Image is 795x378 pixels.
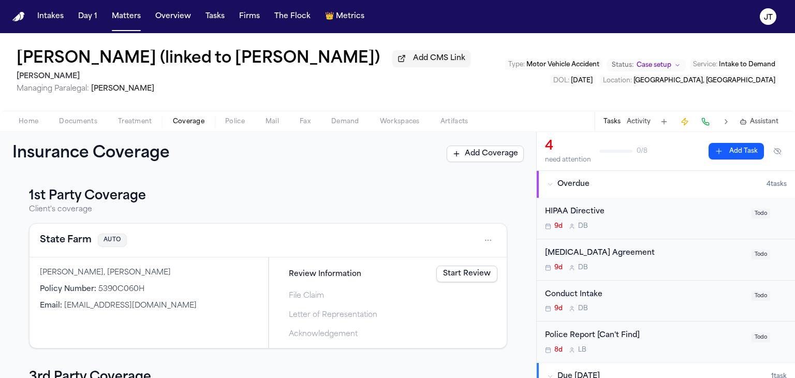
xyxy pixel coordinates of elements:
button: Day 1 [74,7,101,26]
span: 9d [554,304,563,313]
span: Acknowledgement [289,329,358,340]
span: Letter of Representation [289,310,377,321]
button: Make a Call [698,114,713,129]
span: Intake to Demand [719,62,775,68]
button: Add Task [709,143,764,159]
button: Edit matter name [17,50,380,68]
span: Treatment [118,118,152,126]
span: Todo [752,332,770,342]
button: Matters [108,7,145,26]
span: [PERSON_NAME] [91,85,154,93]
button: Overview [151,7,195,26]
span: Type : [508,62,525,68]
div: Open task: Retainer Agreement [537,239,795,281]
div: Claims filing progress [269,257,507,348]
span: Managing Paralegal: [17,85,89,93]
span: D B [578,304,588,313]
span: Case setup [637,61,671,69]
span: Todo [752,209,770,219]
div: Steps [274,263,502,343]
span: 9d [554,222,563,230]
span: Todo [752,291,770,301]
h1: [PERSON_NAME] (linked to [PERSON_NAME]) [17,50,380,68]
text: JT [764,14,773,21]
button: Firms [235,7,264,26]
button: Assistant [740,118,778,126]
button: Overdue4tasks [537,171,795,198]
span: Email : [40,302,62,310]
button: Open actions [480,232,496,249]
span: Service : [693,62,717,68]
span: Policy Number : [40,285,96,293]
button: Intakes [33,7,68,26]
button: Change status from Case setup [607,59,686,71]
span: Overdue [557,179,590,190]
h3: 1st Party Coverage [29,188,507,205]
button: Add Task [657,114,671,129]
span: AUTO [98,234,127,248]
button: Activity [627,118,651,126]
span: L B [578,346,586,354]
span: Location : [603,78,632,84]
div: HIPAA Directive [545,206,745,218]
span: Status: [612,61,634,69]
span: 5390C060H [98,285,144,293]
h1: Insurance Coverage [12,144,193,163]
button: Tasks [603,118,621,126]
span: Assistant [750,118,778,126]
div: [MEDICAL_DATA] Agreement [545,248,745,259]
span: DOL : [553,78,569,84]
div: need attention [545,156,591,164]
button: Hide completed tasks (⌘⇧H) [768,143,787,159]
div: Open task: HIPAA Directive [537,198,795,239]
span: Fax [300,118,311,126]
div: Police Report [Can't Find] [545,330,745,342]
span: Demand [331,118,359,126]
img: Finch Logo [12,12,25,22]
span: Workspaces [380,118,420,126]
span: Review Information [289,269,361,280]
div: 4 [545,138,591,155]
span: [GEOGRAPHIC_DATA], [GEOGRAPHIC_DATA] [634,78,775,84]
span: crown [325,11,334,22]
a: Home [12,12,25,22]
div: Open task: Conduct Intake [537,281,795,322]
button: Tasks [201,7,229,26]
span: Home [19,118,38,126]
span: Mail [266,118,279,126]
span: D B [578,222,588,230]
span: Todo [752,250,770,259]
span: 4 task s [767,180,787,188]
span: Motor Vehicle Accident [526,62,599,68]
span: Documents [59,118,97,126]
div: [PERSON_NAME], [PERSON_NAME] [40,268,258,278]
span: Add CMS Link [413,53,465,64]
a: Start Review [436,266,497,282]
button: crownMetrics [321,7,369,26]
span: 9d [554,264,563,272]
button: Edit Service: Intake to Demand [690,60,778,70]
span: Coverage [173,118,204,126]
button: Edit DOL: 2025-09-08 [550,76,596,86]
button: The Flock [270,7,315,26]
span: Artifacts [440,118,468,126]
span: Metrics [336,11,364,22]
span: 8d [554,346,563,354]
button: Create Immediate Task [678,114,692,129]
span: Police [225,118,245,126]
span: 0 / 8 [637,147,647,155]
button: Edit Type: Motor Vehicle Accident [505,60,602,70]
span: [EMAIL_ADDRESS][DOMAIN_NAME] [64,302,197,310]
button: Add Coverage [447,146,524,162]
h2: [PERSON_NAME] [17,70,470,83]
div: Conduct Intake [545,289,745,301]
span: [DATE] [571,78,593,84]
div: Open task: Police Report [Can't Find] [537,322,795,362]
